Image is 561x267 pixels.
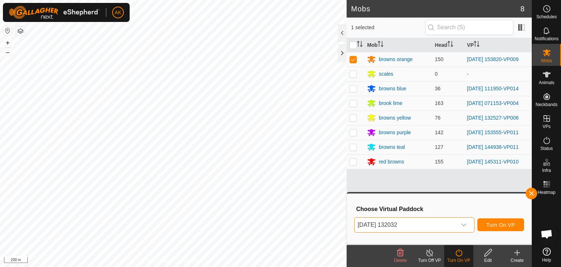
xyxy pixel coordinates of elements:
[457,218,471,232] div: dropdown trigger
[379,99,402,107] div: brook lime
[467,144,519,150] a: [DATE] 144938-VP011
[474,42,480,48] p-sorticon: Activate to sort
[351,4,520,13] h2: Mobs
[447,42,453,48] p-sorticon: Activate to sort
[379,158,404,166] div: red browns
[379,114,411,122] div: browns yellow
[425,20,514,35] input: Search (S)
[435,144,443,150] span: 127
[541,59,552,63] span: Mobs
[467,86,519,91] a: [DATE] 111950-VP014
[379,85,407,93] div: browns blue
[378,42,383,48] p-sorticon: Activate to sort
[3,48,12,57] button: –
[542,124,550,129] span: VPs
[542,168,551,173] span: Infra
[520,3,524,14] span: 8
[539,80,554,85] span: Animals
[3,26,12,35] button: Reset Map
[486,222,515,228] span: Turn On VP
[180,257,202,264] a: Contact Us
[356,206,524,213] h3: Choose Virtual Paddock
[435,129,443,135] span: 142
[435,56,443,62] span: 150
[536,223,558,245] div: Open chat
[355,218,457,232] span: 2025-09-11 132032
[464,67,532,81] td: -
[444,257,473,264] div: Turn On VP
[379,56,413,63] div: browns orange
[435,115,441,121] span: 76
[464,38,532,52] th: VP
[415,257,444,264] div: Turn Off VP
[473,257,503,264] div: Edit
[351,24,425,31] span: 1 selected
[540,146,553,151] span: Status
[538,190,556,195] span: Heatmap
[9,6,100,19] img: Gallagher Logo
[435,159,443,165] span: 155
[535,37,558,41] span: Notifications
[542,258,551,262] span: Help
[379,129,411,136] div: browns purple
[432,38,464,52] th: Head
[477,218,524,231] button: Turn On VP
[536,15,557,19] span: Schedules
[16,27,25,35] button: Map Layers
[467,129,519,135] a: [DATE] 153555-VP011
[535,102,557,107] span: Neckbands
[532,245,561,265] a: Help
[503,257,532,264] div: Create
[467,56,519,62] a: [DATE] 153820-VP009
[435,100,443,106] span: 163
[467,159,519,165] a: [DATE] 145311-VP010
[467,100,519,106] a: [DATE] 071153-VP004
[467,115,519,121] a: [DATE] 132527-VP006
[3,38,12,47] button: +
[357,42,363,48] p-sorticon: Activate to sort
[379,143,405,151] div: browns teal
[145,257,172,264] a: Privacy Policy
[435,71,438,77] span: 0
[364,38,432,52] th: Mob
[115,9,122,16] span: AK
[379,70,393,78] div: scales
[435,86,441,91] span: 36
[394,258,407,263] span: Delete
